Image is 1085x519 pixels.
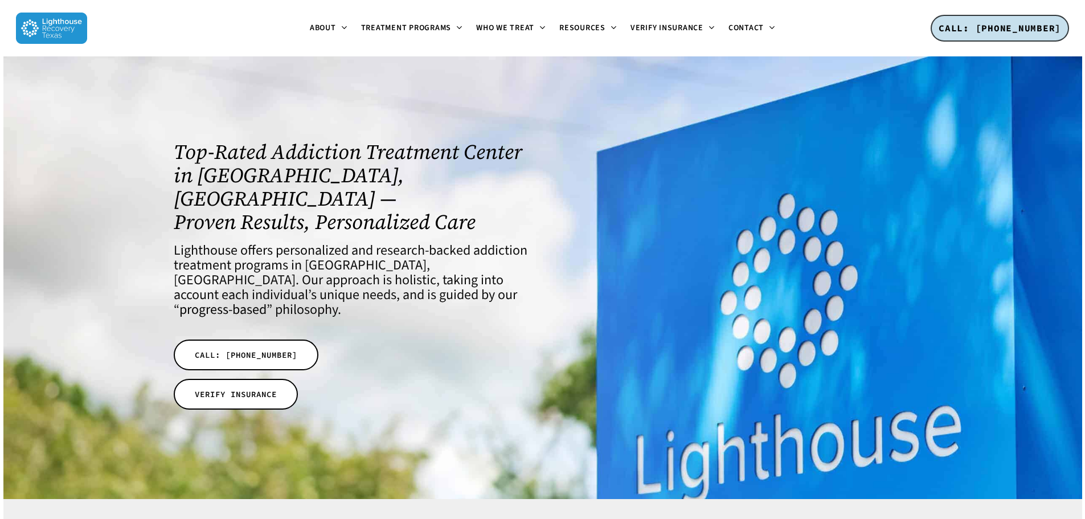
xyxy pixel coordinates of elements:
[728,22,764,34] span: Contact
[354,24,470,33] a: Treatment Programs
[361,22,452,34] span: Treatment Programs
[624,24,722,33] a: Verify Insurance
[469,24,552,33] a: Who We Treat
[303,24,354,33] a: About
[630,22,703,34] span: Verify Insurance
[476,22,534,34] span: Who We Treat
[552,24,624,33] a: Resources
[939,22,1061,34] span: CALL: [PHONE_NUMBER]
[195,389,277,400] span: VERIFY INSURANCE
[174,379,298,410] a: VERIFY INSURANCE
[310,22,336,34] span: About
[174,340,318,370] a: CALL: [PHONE_NUMBER]
[16,13,87,44] img: Lighthouse Recovery Texas
[174,243,527,317] h4: Lighthouse offers personalized and research-backed addiction treatment programs in [GEOGRAPHIC_DA...
[195,349,297,361] span: CALL: [PHONE_NUMBER]
[179,300,267,320] a: progress-based
[931,15,1069,42] a: CALL: [PHONE_NUMBER]
[559,22,605,34] span: Resources
[722,24,782,33] a: Contact
[174,140,527,234] h1: Top-Rated Addiction Treatment Center in [GEOGRAPHIC_DATA], [GEOGRAPHIC_DATA] — Proven Results, Pe...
